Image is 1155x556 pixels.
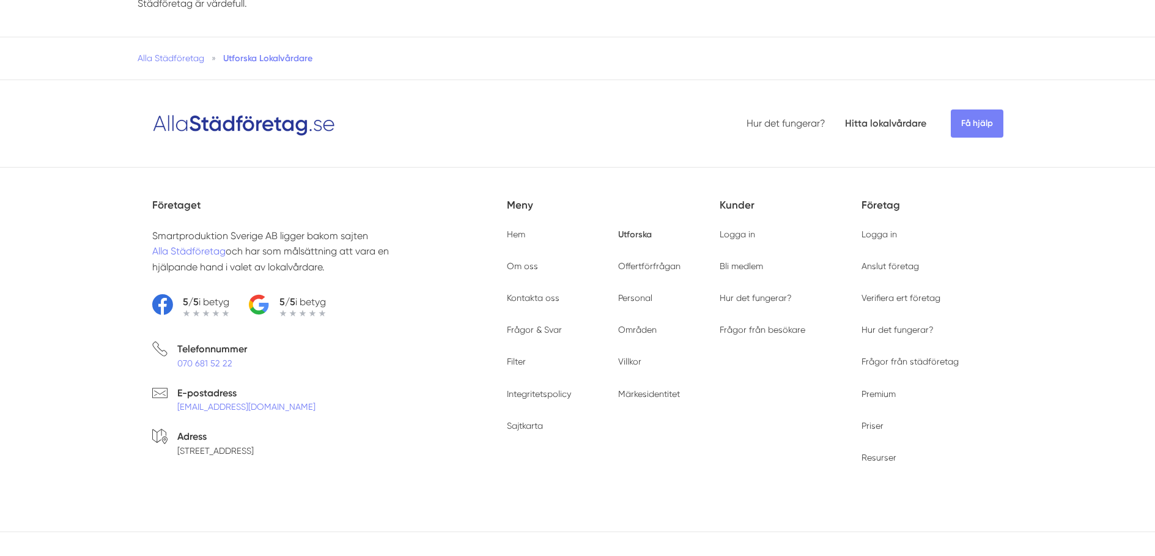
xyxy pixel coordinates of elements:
[862,453,896,462] a: Resurser
[507,261,538,271] a: Om oss
[177,402,316,412] a: [EMAIL_ADDRESS][DOMAIN_NAME]
[862,389,896,399] a: Premium
[618,261,681,271] a: Offertförfrågan
[177,341,247,357] p: Telefonnummer
[862,357,959,366] a: Frågor från städföretag
[720,293,792,303] a: Hur det fungerar?
[249,294,326,317] a: 5/5i betyg
[138,53,204,63] a: Alla Städföretag
[507,293,559,303] a: Kontakta oss
[720,325,805,335] a: Frågor från besökare
[507,325,562,335] a: Frågor & Svar
[152,110,336,137] img: Logotyp Alla Städföretag
[507,357,526,366] a: Filter
[618,293,652,303] a: Personal
[177,358,232,368] a: 070 681 52 22
[279,296,295,308] strong: 5/5
[720,197,862,228] h5: Kunder
[223,53,312,64] a: Utforska Lokalvårdare
[862,325,934,335] a: Hur det fungerar?
[862,421,884,431] a: Priser
[845,117,926,129] a: Hitta lokalvårdare
[618,325,657,335] a: Områden
[177,385,316,401] p: E-postadress
[177,445,254,457] p: [STREET_ADDRESS]
[507,389,571,399] a: Integritetspolicy
[138,52,1018,64] nav: Breadcrumb
[183,294,229,310] p: i betyg
[152,245,226,257] a: Alla Städföretag
[747,117,825,129] a: Hur det fungerar?
[862,197,1003,228] h5: Företag
[618,389,680,399] a: Märkesidentitet
[618,229,652,240] a: Utforska
[212,52,216,64] span: »
[507,421,543,431] a: Sajtkarta
[183,296,199,308] strong: 5/5
[862,293,940,303] a: Verifiera ert företag
[618,357,641,366] a: Villkor
[507,229,525,239] a: Hem
[720,229,755,239] a: Logga in
[507,197,720,228] h5: Meny
[279,294,326,310] p: i betyg
[862,261,919,271] a: Anslut företag
[152,341,168,357] svg: Telefon
[720,261,763,271] a: Bli medlem
[152,197,507,228] h5: Företaget
[951,109,1003,138] span: Få hjälp
[177,429,254,444] p: Adress
[152,228,426,275] p: Smartproduktion Sverige AB ligger bakom sajten och har som målsättning att vara en hjälpande hand...
[862,229,897,239] a: Logga in
[152,294,229,317] a: 5/5i betyg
